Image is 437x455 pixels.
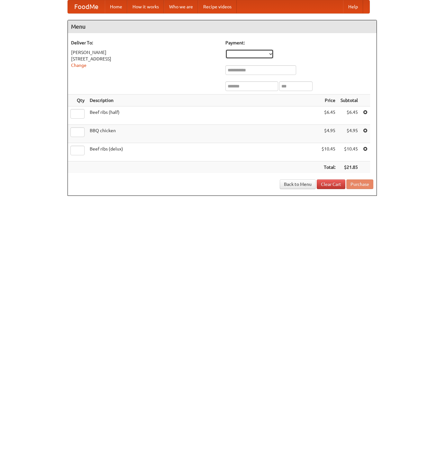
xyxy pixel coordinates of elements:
a: Help [343,0,363,13]
a: Who we are [164,0,198,13]
th: Description [87,95,319,106]
a: FoodMe [68,0,105,13]
h5: Payment: [225,40,373,46]
td: Beef ribs (half) [87,106,319,125]
th: Subtotal [338,95,360,106]
h5: Deliver To: [71,40,219,46]
td: $4.95 [338,125,360,143]
a: Back to Menu [280,179,316,189]
td: $4.95 [319,125,338,143]
a: Change [71,63,86,68]
td: $10.45 [338,143,360,161]
a: How it works [127,0,164,13]
th: Price [319,95,338,106]
a: Clear Cart [317,179,345,189]
h4: Menu [68,20,377,33]
td: $10.45 [319,143,338,161]
a: Home [105,0,127,13]
th: Qty [68,95,87,106]
td: BBQ chicken [87,125,319,143]
th: Total: [319,161,338,173]
td: Beef ribs (delux) [87,143,319,161]
div: [STREET_ADDRESS] [71,56,219,62]
a: Recipe videos [198,0,237,13]
td: $6.45 [319,106,338,125]
th: $21.85 [338,161,360,173]
div: [PERSON_NAME] [71,49,219,56]
td: $6.45 [338,106,360,125]
button: Purchase [346,179,373,189]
